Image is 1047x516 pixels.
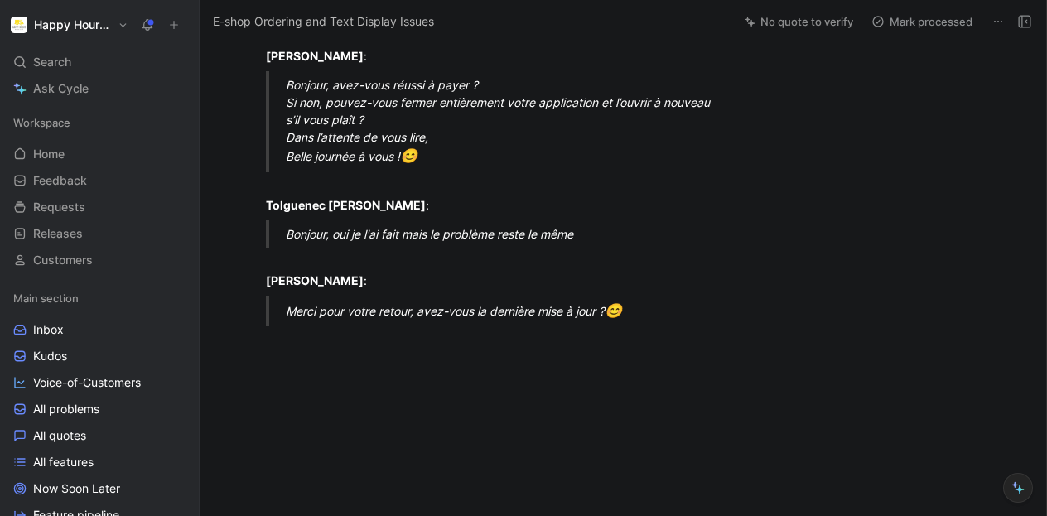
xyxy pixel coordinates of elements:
button: Mark processed [864,10,980,33]
a: Voice-of-Customers [7,370,192,395]
div: Bonjour, avez-vous réussi à payer ? Si non, pouvez-vous fermer entièrement votre application et l... [286,76,721,167]
span: E-shop Ordering and Text Display Issues [213,12,434,31]
span: Voice-of-Customers [33,374,141,391]
h1: Happy Hours Market [34,17,111,32]
span: All quotes [33,427,86,444]
a: Requests [7,195,192,219]
strong: [PERSON_NAME] [266,49,364,63]
span: 😊 [400,147,417,164]
a: Releases [7,221,192,246]
span: Feedback [33,172,87,189]
span: Inbox [33,321,64,338]
div: : [266,30,702,65]
a: All features [7,450,192,475]
div: : [266,254,702,289]
span: Customers [33,252,93,268]
img: Happy Hours Market [11,17,27,33]
span: Requests [33,199,85,215]
strong: [PERSON_NAME] [266,273,364,287]
button: Happy Hours MarketHappy Hours Market [7,13,133,36]
span: Search [33,52,71,72]
a: Now Soon Later [7,476,192,501]
a: Home [7,142,192,166]
a: All problems [7,397,192,422]
div: Main section [7,286,192,311]
span: All features [33,454,94,470]
span: Home [33,146,65,162]
span: Workspace [13,114,70,131]
span: Releases [33,225,83,242]
span: Ask Cycle [33,79,89,99]
span: Now Soon Later [33,480,120,497]
span: Main section [13,290,79,306]
a: Ask Cycle [7,76,192,101]
div: Bonjour, oui je l'ai fait mais le problème reste le même [286,225,721,243]
a: All quotes [7,423,192,448]
a: Customers [7,248,192,272]
div: Workspace [7,110,192,135]
div: : [266,179,702,214]
strong: Tolguenec [PERSON_NAME] [266,198,426,212]
div: Search [7,50,192,75]
a: Feedback [7,168,192,193]
div: Merci pour votre retour, avez-vous la dernière mise à jour ? [286,301,721,322]
a: Inbox [7,317,192,342]
span: 😊 [605,302,622,319]
span: Kudos [33,348,67,364]
button: No quote to verify [737,10,861,33]
span: All problems [33,401,99,417]
a: Kudos [7,344,192,369]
